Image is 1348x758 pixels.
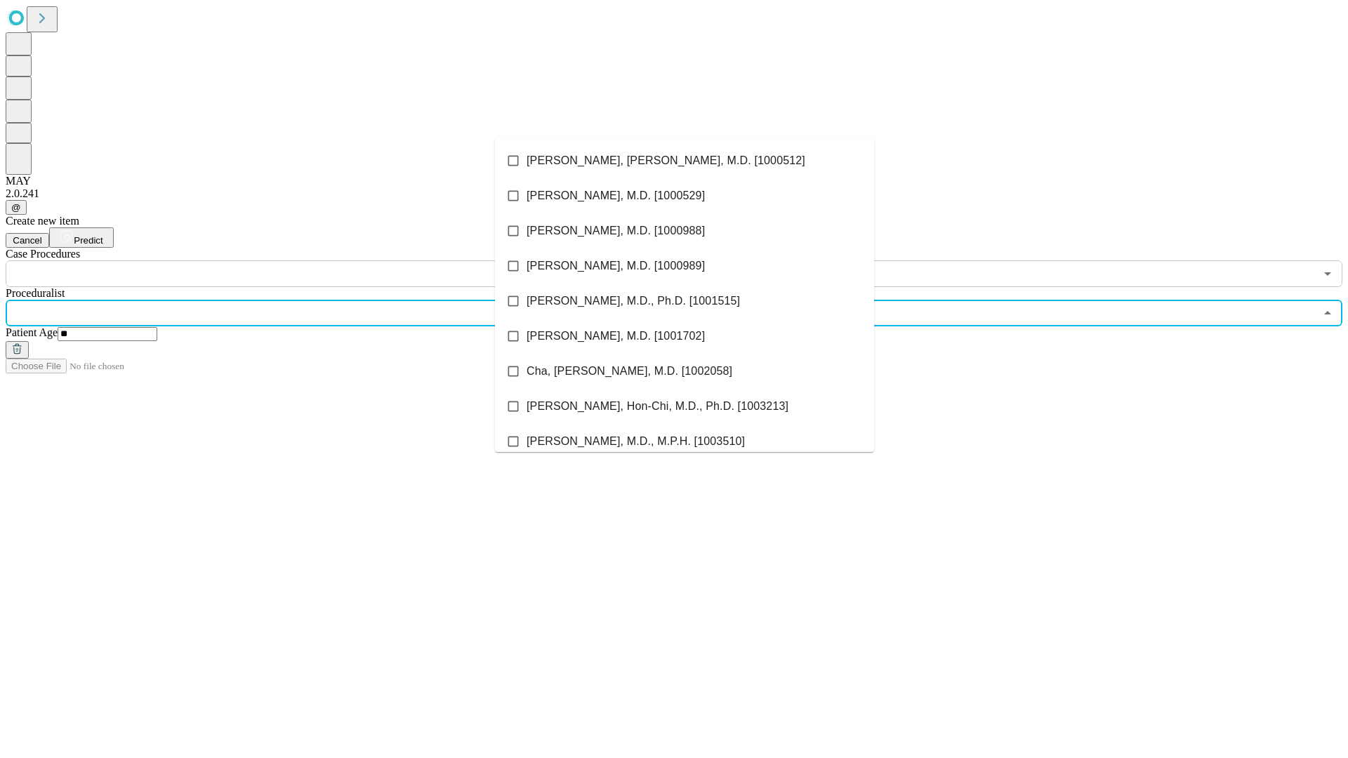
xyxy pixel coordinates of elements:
[13,235,42,246] span: Cancel
[527,433,745,450] span: [PERSON_NAME], M.D., M.P.H. [1003510]
[527,328,705,345] span: [PERSON_NAME], M.D. [1001702]
[1318,303,1337,323] button: Close
[527,363,732,380] span: Cha, [PERSON_NAME], M.D. [1002058]
[11,202,21,213] span: @
[74,235,103,246] span: Predict
[6,233,49,248] button: Cancel
[527,398,788,415] span: [PERSON_NAME], Hon-Chi, M.D., Ph.D. [1003213]
[6,215,79,227] span: Create new item
[1318,264,1337,284] button: Open
[6,187,1342,200] div: 2.0.241
[6,326,58,338] span: Patient Age
[49,227,114,248] button: Predict
[6,175,1342,187] div: MAY
[527,293,740,310] span: [PERSON_NAME], M.D., Ph.D. [1001515]
[527,222,705,239] span: [PERSON_NAME], M.D. [1000988]
[6,248,80,260] span: Scheduled Procedure
[527,152,805,169] span: [PERSON_NAME], [PERSON_NAME], M.D. [1000512]
[6,200,27,215] button: @
[527,187,705,204] span: [PERSON_NAME], M.D. [1000529]
[527,258,705,274] span: [PERSON_NAME], M.D. [1000989]
[6,287,65,299] span: Proceduralist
